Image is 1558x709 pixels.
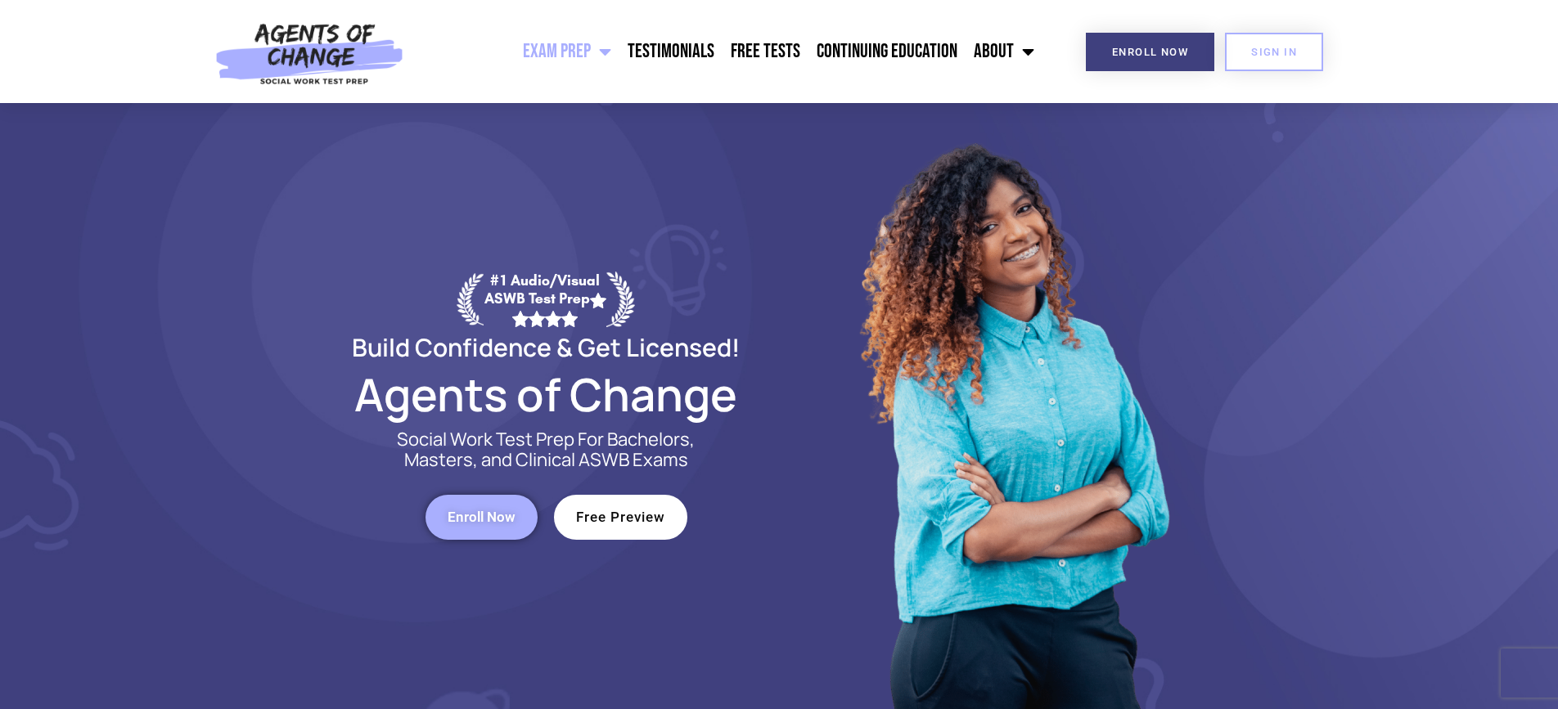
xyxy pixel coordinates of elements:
[1225,33,1323,71] a: SIGN IN
[412,31,1042,72] nav: Menu
[313,375,779,413] h2: Agents of Change
[378,429,714,470] p: Social Work Test Prep For Bachelors, Masters, and Clinical ASWB Exams
[313,335,779,359] h2: Build Confidence & Get Licensed!
[1251,47,1297,57] span: SIGN IN
[576,510,665,524] span: Free Preview
[426,495,538,540] a: Enroll Now
[808,31,966,72] a: Continuing Education
[515,31,619,72] a: Exam Prep
[1112,47,1188,57] span: Enroll Now
[966,31,1042,72] a: About
[1086,33,1214,71] a: Enroll Now
[448,510,516,524] span: Enroll Now
[484,271,606,326] div: #1 Audio/Visual ASWB Test Prep
[554,495,687,540] a: Free Preview
[723,31,808,72] a: Free Tests
[619,31,723,72] a: Testimonials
